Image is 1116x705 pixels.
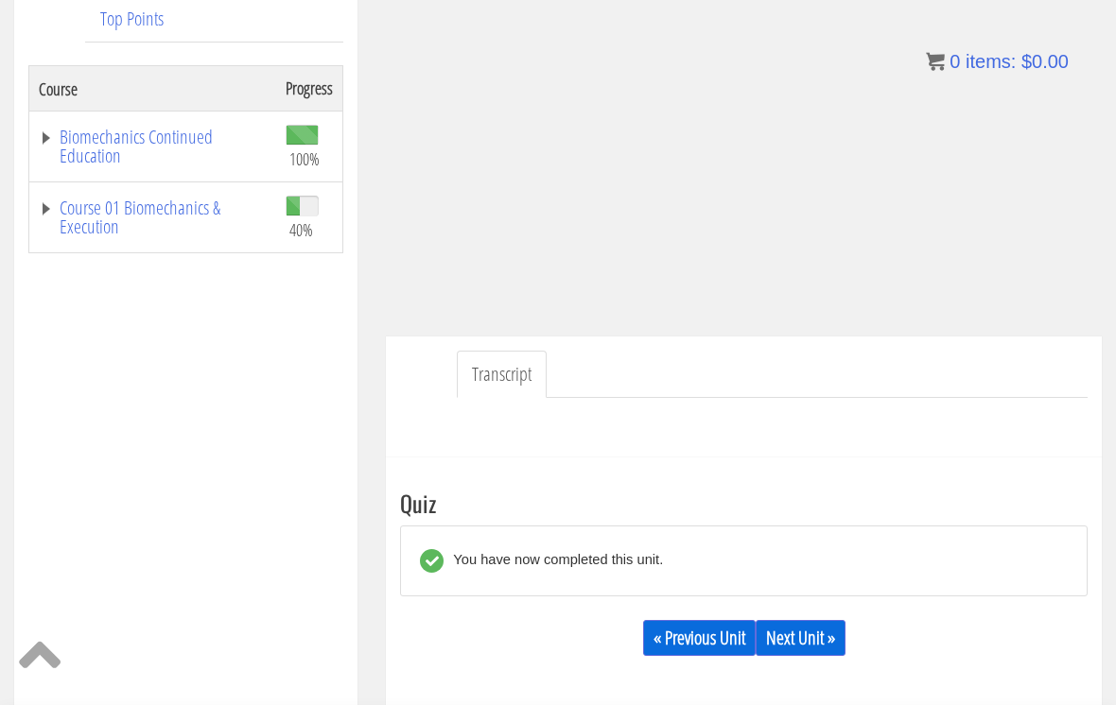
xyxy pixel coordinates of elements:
[457,351,547,399] a: Transcript
[400,490,1088,515] h3: Quiz
[643,620,756,656] a: « Previous Unit
[756,620,846,656] a: Next Unit »
[29,66,277,112] th: Course
[966,51,1016,72] span: items:
[950,51,960,72] span: 0
[276,66,343,112] th: Progress
[1021,51,1032,72] span: $
[289,148,320,169] span: 100%
[926,52,945,71] img: icon11.png
[1021,51,1069,72] bdi: 0.00
[39,128,267,165] a: Biomechanics Continued Education
[444,549,663,573] div: You have now completed this unit.
[926,51,1069,72] a: 0 items: $0.00
[39,198,267,236] a: Course 01 Biomechanics & Execution
[289,219,313,240] span: 40%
